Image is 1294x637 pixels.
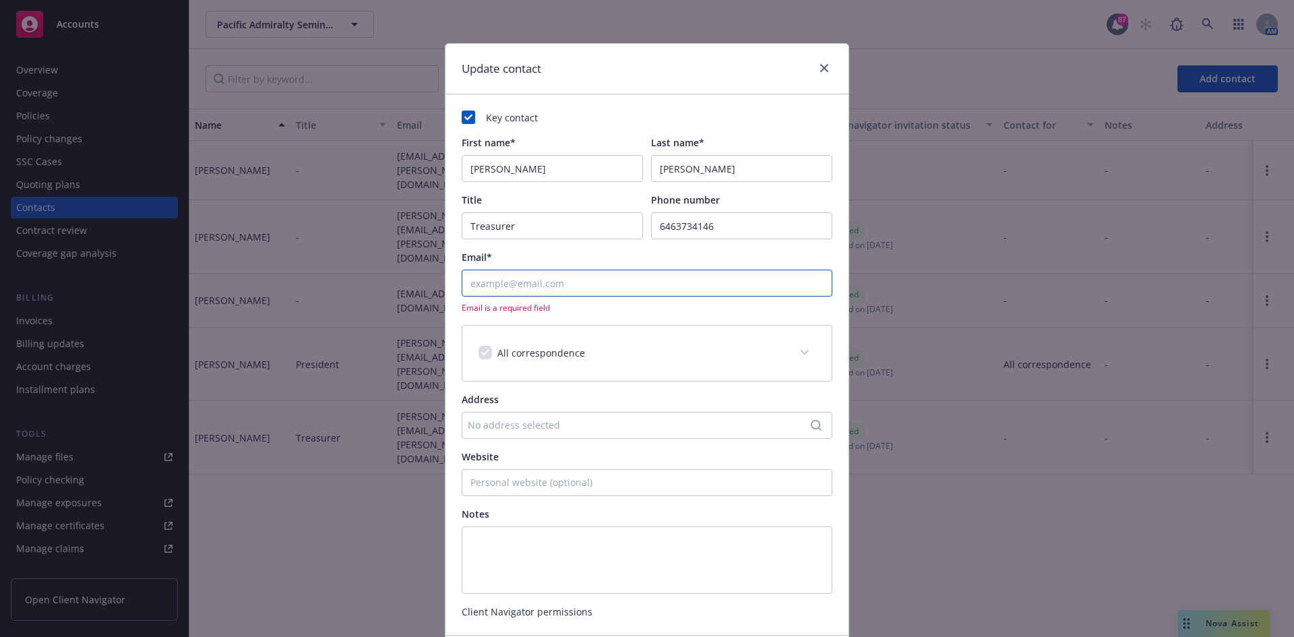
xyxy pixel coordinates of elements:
[462,155,643,182] input: First Name
[651,212,832,239] input: (xxx) xxx-xxx
[462,60,541,78] h1: Update contact
[651,136,704,149] span: Last name*
[462,450,499,463] span: Website
[462,326,832,381] div: All correspondence
[462,302,832,313] span: Email is a required field
[811,420,822,431] svg: Search
[462,212,643,239] input: e.g. CFO
[462,111,832,125] div: Key contact
[816,60,832,76] a: close
[651,193,720,206] span: Phone number
[468,418,813,432] div: No address selected
[462,193,482,206] span: Title
[462,251,492,264] span: Email*
[497,346,585,359] span: All correspondence
[462,393,499,406] span: Address
[651,155,832,182] input: Last Name
[462,412,832,439] button: No address selected
[462,508,489,520] span: Notes
[462,270,832,297] input: example@email.com
[462,469,832,496] input: Personal website (optional)
[462,136,516,149] span: First name*
[462,605,832,619] span: Client Navigator permissions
